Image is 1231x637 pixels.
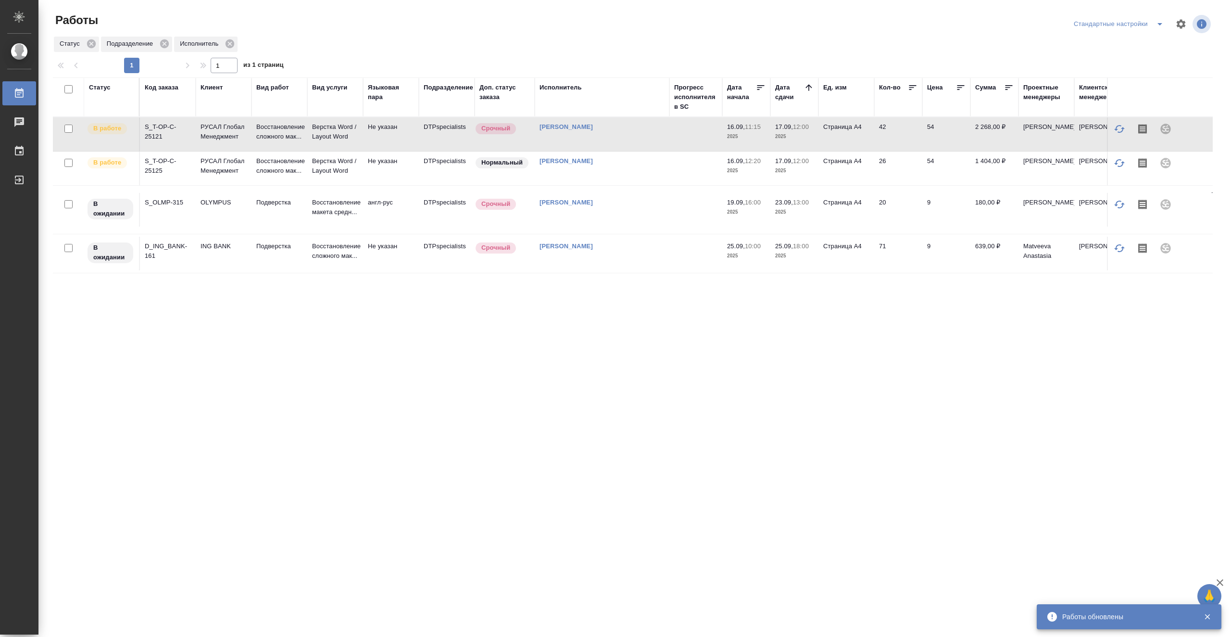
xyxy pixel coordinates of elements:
td: 639,00 ₽ [970,237,1018,270]
div: Доп. статус заказа [479,83,530,102]
td: [PERSON_NAME] [1074,193,1130,227]
div: Код заказа [145,83,178,92]
td: 1 404,00 ₽ [970,152,1018,185]
p: 10:00 [745,242,761,250]
p: В работе [93,158,121,167]
td: Страница А4 [818,193,874,227]
p: Срочный [481,199,510,209]
p: Нормальный [481,158,523,167]
p: 16.09, [727,123,745,130]
a: [PERSON_NAME] [540,242,593,250]
p: В работе [93,124,121,133]
td: Не указан [363,237,419,270]
p: 17.09, [775,123,793,130]
p: Восстановление сложного мак... [256,122,302,141]
p: 12:00 [793,123,809,130]
span: Работы [53,13,98,28]
div: Сумма [975,83,996,92]
p: OLYMPUS [201,198,247,207]
p: Исполнитель [180,39,222,49]
p: 2025 [775,166,814,176]
p: 2025 [775,207,814,217]
button: Обновить [1108,117,1131,140]
a: [PERSON_NAME] [540,157,593,165]
p: Подразделение [107,39,156,49]
td: DTPspecialists [419,152,475,185]
div: S_T-OP-C-25125 [145,156,191,176]
p: 2025 [727,251,766,261]
td: Не указан [363,152,419,185]
p: Срочный [481,243,510,253]
div: Проект не привязан [1154,117,1177,140]
p: 25.09, [727,242,745,250]
div: split button [1071,16,1169,32]
p: 25.09, [775,242,793,250]
p: 19.09, [727,199,745,206]
p: 13:00 [793,199,809,206]
td: 180,00 ₽ [970,193,1018,227]
p: 18:00 [793,242,809,250]
div: D_ING_BANK-161 [145,242,191,261]
div: Вид работ [256,83,289,92]
td: [PERSON_NAME] [1074,152,1130,185]
button: Скопировать мини-бриф [1131,193,1154,216]
td: 54 [922,152,970,185]
div: Проект не привязан [1154,237,1177,260]
p: Верстка Word / Layout Word [312,156,358,176]
div: S_T-OP-C-25121 [145,122,191,141]
td: Страница А4 [818,117,874,151]
td: DTPspecialists [419,237,475,270]
div: Исполнитель [174,37,238,52]
p: Восстановление сложного мак... [312,242,358,261]
p: 12:00 [793,157,809,165]
button: Обновить [1108,152,1131,175]
p: Срочный [481,124,510,133]
div: Дата начала [727,83,756,102]
div: Дата сдачи [775,83,804,102]
button: Скопировать мини-бриф [1131,237,1154,260]
td: 20 [874,193,922,227]
button: Обновить [1108,237,1131,260]
td: [PERSON_NAME] [1018,117,1074,151]
td: [PERSON_NAME] [1074,237,1130,270]
div: Проект не привязан [1154,193,1177,216]
div: Исполнитель назначен, приступать к работе пока рано [87,242,134,264]
td: 54 [922,117,970,151]
p: Статус [60,39,83,49]
div: Проектные менеджеры [1023,83,1069,102]
button: 🙏 [1197,584,1221,608]
button: Скопировать мини-бриф [1131,117,1154,140]
a: [PERSON_NAME] [540,199,593,206]
button: Обновить [1108,193,1131,216]
td: 71 [874,237,922,270]
div: Статус [54,37,99,52]
p: 23.09, [775,199,793,206]
div: Подразделение [101,37,172,52]
p: ING BANK [201,242,247,251]
div: Работы обновлены [1062,612,1189,622]
p: 2025 [727,207,766,217]
td: Страница А4 [818,237,874,270]
td: англ-рус [363,193,419,227]
div: Прогресс исполнителя в SC [674,83,717,112]
div: Подразделение [424,83,473,92]
td: DTPspecialists [419,193,475,227]
p: 16.09, [727,157,745,165]
div: Исполнитель [540,83,582,92]
a: [PERSON_NAME] [540,123,593,130]
div: Вид услуги [312,83,348,92]
div: Проект не привязан [1154,152,1177,175]
span: Посмотреть информацию [1193,15,1213,33]
div: Языковая пара [368,83,414,102]
td: [PERSON_NAME] [1018,193,1074,227]
div: Цена [927,83,943,92]
div: Клиент [201,83,223,92]
p: РУСАЛ Глобал Менеджмент [201,156,247,176]
td: [PERSON_NAME] [1018,152,1074,185]
span: 🙏 [1201,586,1218,606]
p: 11:15 [745,123,761,130]
td: [PERSON_NAME] [1074,117,1130,151]
div: Кол-во [879,83,901,92]
div: Клиентские менеджеры [1079,83,1125,102]
td: Matveeva Anastasia [1018,237,1074,270]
